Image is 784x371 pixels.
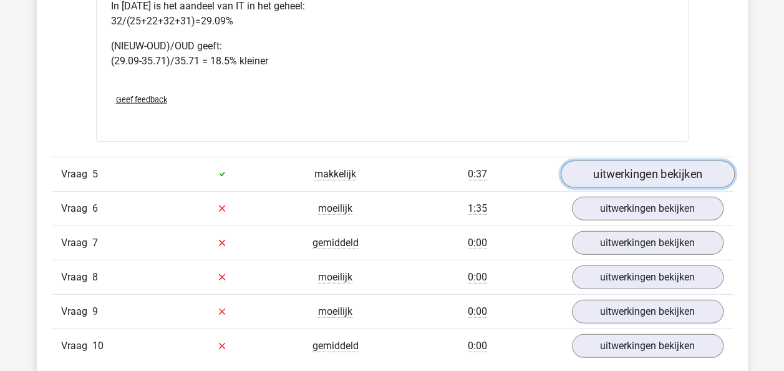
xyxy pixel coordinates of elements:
a: uitwerkingen bekijken [572,334,724,358]
a: uitwerkingen bekijken [572,265,724,289]
p: (NIEUW-OUD)/OUD geeft: (29.09-35.71)/35.71 = 18.5% kleiner [111,39,674,69]
span: 9 [92,305,98,317]
span: gemiddeld [312,237,359,249]
a: uitwerkingen bekijken [572,231,724,255]
span: 0:37 [468,168,487,181]
span: Vraag [61,167,92,182]
span: 0:00 [468,271,487,284]
span: moeilijk [318,202,352,215]
span: makkelijk [314,168,356,181]
span: Vraag [61,339,92,354]
a: uitwerkingen bekijken [560,161,734,188]
span: 1:35 [468,202,487,215]
span: 10 [92,340,104,352]
span: 0:00 [468,340,487,352]
span: 0:00 [468,305,487,318]
span: Vraag [61,304,92,319]
span: 6 [92,202,98,214]
span: Geef feedback [116,95,167,104]
span: moeilijk [318,305,352,318]
span: 8 [92,271,98,283]
span: 7 [92,237,98,249]
span: Vraag [61,235,92,250]
a: uitwerkingen bekijken [572,197,724,220]
span: 0:00 [468,237,487,249]
a: uitwerkingen bekijken [572,300,724,324]
span: Vraag [61,270,92,285]
span: gemiddeld [312,340,359,352]
span: moeilijk [318,271,352,284]
span: Vraag [61,201,92,216]
span: 5 [92,168,98,180]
